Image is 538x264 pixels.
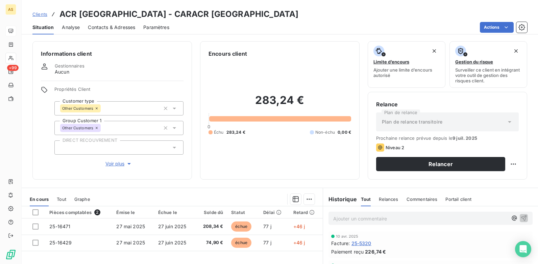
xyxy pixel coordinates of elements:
[373,59,409,64] span: Limite d’encours
[57,196,66,202] span: Tout
[386,145,404,150] span: Niveau 2
[5,4,16,15] div: AS
[480,22,514,33] button: Actions
[368,41,445,88] button: Limite d’encoursAjouter une limite d’encours autorisé
[158,240,187,245] span: 27 juin 2025
[376,100,519,108] h6: Relance
[5,66,16,77] a: +99
[101,125,106,131] input: Ajouter une valeur
[199,239,223,246] span: 74,90 €
[59,8,298,20] h3: ACR [GEOGRAPHIC_DATA] - CARACR [GEOGRAPHIC_DATA]
[30,196,49,202] span: En cours
[323,195,357,203] h6: Historique
[7,65,19,71] span: +99
[293,240,305,245] span: +46 j
[54,86,184,96] span: Propriétés Client
[338,129,351,135] span: 0,00 €
[361,196,371,202] span: Tout
[209,50,247,58] h6: Encours client
[143,24,169,31] span: Paramètres
[351,240,371,247] span: 25-5320
[158,223,187,229] span: 27 juin 2025
[293,223,305,229] span: +46 j
[331,240,350,247] span: Facture :
[74,196,90,202] span: Graphe
[445,196,471,202] span: Portail client
[207,124,210,129] span: 0
[49,223,70,229] span: 25-16471
[231,238,251,248] span: échue
[88,24,135,31] span: Contacts & Adresses
[515,241,531,257] div: Open Intercom Messenger
[455,67,521,83] span: Surveiller ce client en intégrant votre outil de gestion des risques client.
[49,209,108,215] div: Pièces comptables
[55,69,69,75] span: Aucun
[263,210,285,215] div: Délai
[365,248,386,255] span: 226,74 €
[32,24,54,31] span: Situation
[373,67,440,78] span: Ajouter une limite d’encours autorisé
[62,24,80,31] span: Analyse
[105,160,132,167] span: Voir plus
[62,126,93,130] span: Other Customers
[101,105,106,111] input: Ajouter une valeur
[60,144,66,151] input: Ajouter une valeur
[32,11,47,17] span: Clients
[263,223,271,229] span: 77 j
[336,234,358,238] span: 10 avr. 2025
[226,129,245,135] span: 283,24 €
[331,248,364,255] span: Paiement reçu
[407,196,438,202] span: Commentaires
[49,240,72,245] span: 25-16429
[32,11,47,18] a: Clients
[449,41,527,88] button: Gestion du risqueSurveiller ce client en intégrant votre outil de gestion des risques client.
[382,118,442,125] span: Plan de relance transitoire
[214,129,224,135] span: Échu
[199,210,223,215] div: Solde dû
[455,59,493,64] span: Gestion du risque
[453,135,477,141] span: 9 juil. 2025
[41,50,184,58] h6: Informations client
[116,210,150,215] div: Émise le
[5,249,16,260] img: Logo LeanPay
[158,210,191,215] div: Échue le
[263,240,271,245] span: 77 j
[199,223,223,230] span: 208,34 €
[55,63,84,69] span: Gestionnaires
[376,157,505,171] button: Relancer
[116,223,145,229] span: 27 mai 2025
[94,209,100,215] span: 2
[315,129,335,135] span: Non-échu
[293,210,319,215] div: Retard
[209,94,351,114] h2: 283,24 €
[116,240,145,245] span: 27 mai 2025
[54,160,184,167] button: Voir plus
[376,135,519,141] span: Prochaine relance prévue depuis le
[231,221,251,232] span: échue
[231,210,255,215] div: Statut
[379,196,398,202] span: Relances
[62,106,93,110] span: Other Customers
